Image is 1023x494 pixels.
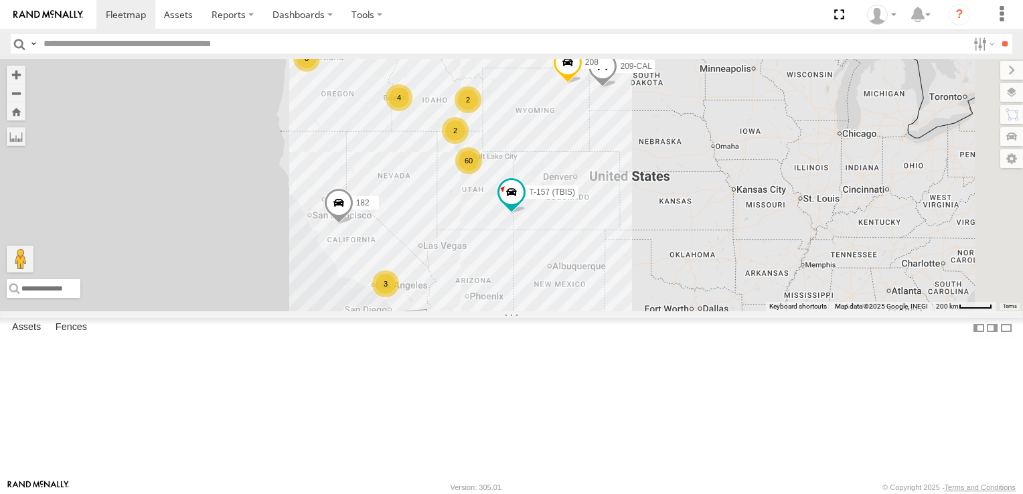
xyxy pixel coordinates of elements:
[835,303,928,310] span: Map data ©2025 Google, INEGI
[442,117,469,144] div: 2
[455,147,482,174] div: 60
[7,127,25,146] label: Measure
[949,4,970,25] i: ?
[7,481,69,494] a: Visit our Website
[13,10,83,19] img: rand-logo.svg
[372,270,399,297] div: 3
[932,302,996,311] button: Map Scale: 200 km per 46 pixels
[1000,149,1023,168] label: Map Settings
[936,303,959,310] span: 200 km
[386,84,412,111] div: 4
[5,319,48,337] label: Assets
[49,319,94,337] label: Fences
[7,246,33,272] button: Drag Pegman onto the map to open Street View
[7,84,25,102] button: Zoom out
[972,318,986,337] label: Dock Summary Table to the Left
[529,187,575,197] span: T-157 (TBIS)
[862,5,901,25] div: Heidi Drysdale
[451,483,501,491] div: Version: 305.01
[356,197,370,207] span: 182
[882,483,1016,491] div: © Copyright 2025 -
[968,34,997,54] label: Search Filter Options
[620,61,651,70] span: 209-CAL
[293,45,320,72] div: 8
[585,57,599,66] span: 208
[986,318,999,337] label: Dock Summary Table to the Right
[28,34,39,54] label: Search Query
[1003,303,1017,309] a: Terms
[1000,318,1013,337] label: Hide Summary Table
[945,483,1016,491] a: Terms and Conditions
[769,302,827,311] button: Keyboard shortcuts
[455,86,481,113] div: 2
[7,102,25,120] button: Zoom Home
[7,66,25,84] button: Zoom in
